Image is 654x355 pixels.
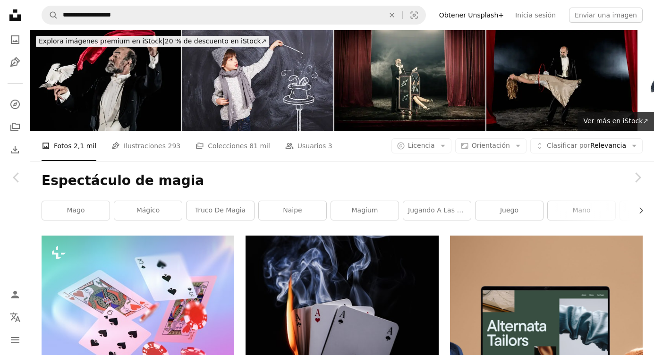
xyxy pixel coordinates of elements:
[39,37,165,45] span: Explora imágenes premium en iStock |
[583,117,648,125] span: Ver más en iStock ↗
[195,131,270,161] a: Colecciones 81 mil
[408,142,435,149] span: Licencia
[30,30,181,131] img: Mago haciendo truco con palomas
[6,95,25,114] a: Explorar
[259,201,326,220] a: naipe
[187,201,254,220] a: truco de magia
[328,141,332,151] span: 3
[6,308,25,327] button: Idioma
[569,8,643,23] button: Enviar una imagen
[391,138,451,153] button: Licencia
[42,6,426,25] form: Encuentra imágenes en todo el sitio
[39,37,266,45] span: 20 % de descuento en iStock ↗
[182,30,333,131] img: El niño muestra trucos
[334,30,485,131] img: Mago introducir espadas en caja ocupada por ayudante femenina
[382,6,402,24] button: Borrar
[42,6,58,24] button: Buscar en Unsplash
[114,201,182,220] a: mágico
[530,138,643,153] button: Clasificar porRelevancia
[6,330,25,349] button: Menú
[548,201,615,220] a: mano
[486,30,637,131] img: Mago actuando truco de levitación en el escenario
[472,142,510,149] span: Orientación
[168,141,180,151] span: 293
[621,132,654,223] a: Siguiente
[6,285,25,304] a: Iniciar sesión / Registrarse
[433,8,510,23] a: Obtener Unsplash+
[6,30,25,49] a: Fotos
[42,308,234,317] a: Un grupo de naipes y fichas sobre un fondo azul y rosa
[578,112,654,131] a: Ver más en iStock↗
[403,6,425,24] button: Búsqueda visual
[455,138,527,153] button: Orientación
[331,201,399,220] a: magium
[6,53,25,72] a: Ilustraciones
[111,131,180,161] a: Ilustraciones 293
[510,8,561,23] a: Inicia sesión
[547,141,626,151] span: Relevancia
[30,30,275,53] a: Explora imágenes premium en iStock|20 % de descuento en iStock↗
[403,201,471,220] a: jugando a las carta
[42,201,110,220] a: mago
[42,172,643,189] h1: Espectáculo de magia
[6,118,25,136] a: Colecciones
[547,142,590,149] span: Clasificar por
[249,141,270,151] span: 81 mil
[285,131,332,161] a: Usuarios 3
[476,201,543,220] a: juego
